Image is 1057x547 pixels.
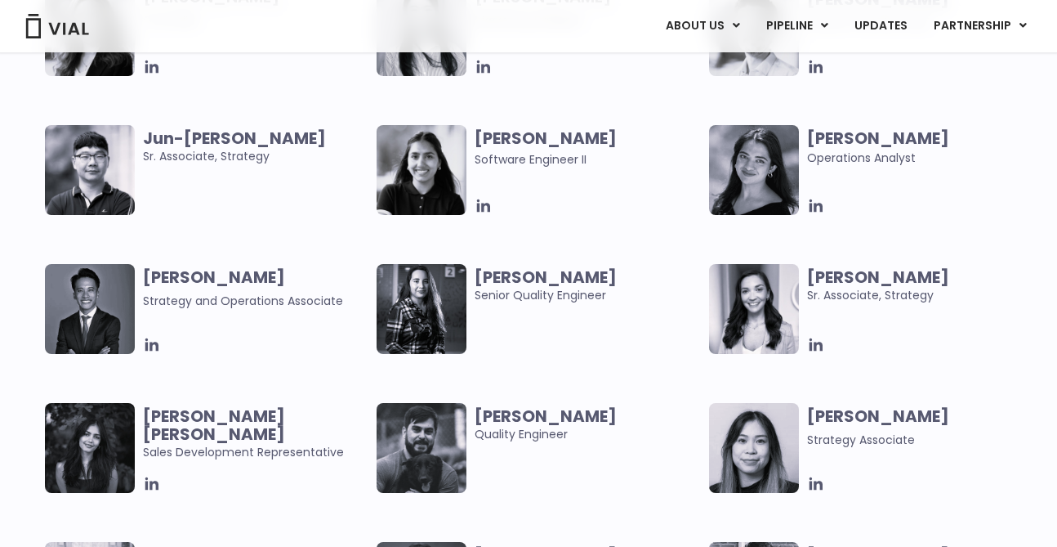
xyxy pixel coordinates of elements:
b: [PERSON_NAME] [807,127,949,150]
img: Vial Logo [25,14,90,38]
b: [PERSON_NAME] [475,127,617,150]
img: Smiling woman named Harman [45,403,135,493]
span: Strategy and Operations Associate [143,293,343,309]
img: Man smiling posing for picture [377,403,466,493]
a: ABOUT USMenu Toggle [653,12,752,40]
span: Operations Analyst [807,129,1032,167]
b: [PERSON_NAME] [143,266,285,289]
a: UPDATES [841,12,920,40]
img: Headshot of smiling woman named Vanessa [709,403,799,493]
img: Smiling woman named Ana [709,264,799,354]
img: Headshot of smiling man named Urann [45,264,135,354]
span: Senior Quality Engineer [475,268,700,304]
img: Image of smiling man named Jun-Goo [45,125,135,215]
span: Sr. Associate, Strategy [807,268,1032,304]
b: [PERSON_NAME] [807,266,949,289]
span: Sales Development Representative [143,407,368,461]
b: [PERSON_NAME] [807,405,949,428]
span: Software Engineer II [475,151,586,168]
span: Quality Engineer [475,407,700,443]
b: Jun-[PERSON_NAME] [143,127,326,150]
span: Strategy Associate [807,432,915,448]
b: [PERSON_NAME] [475,266,617,289]
a: PARTNERSHIPMenu Toggle [921,12,1040,40]
b: [PERSON_NAME] [475,405,617,428]
a: PIPELINEMenu Toggle [753,12,841,40]
img: Headshot of smiling woman named Sharicka [709,125,799,215]
b: [PERSON_NAME] [PERSON_NAME] [143,405,285,446]
img: Image of smiling woman named Tanvi [377,125,466,215]
span: Sr. Associate, Strategy [143,129,368,165]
